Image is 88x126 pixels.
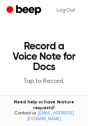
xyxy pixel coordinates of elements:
[27,111,74,121] a: [EMAIL_ADDRESS][DOMAIN_NAME]
[6,4,43,17] a: Beep
[50,3,82,18] a: Log Out
[4,111,84,122] span: Contact us
[12,41,76,72] h1: Record a Voice Note for Docs
[12,78,76,86] p: Tap to Record.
